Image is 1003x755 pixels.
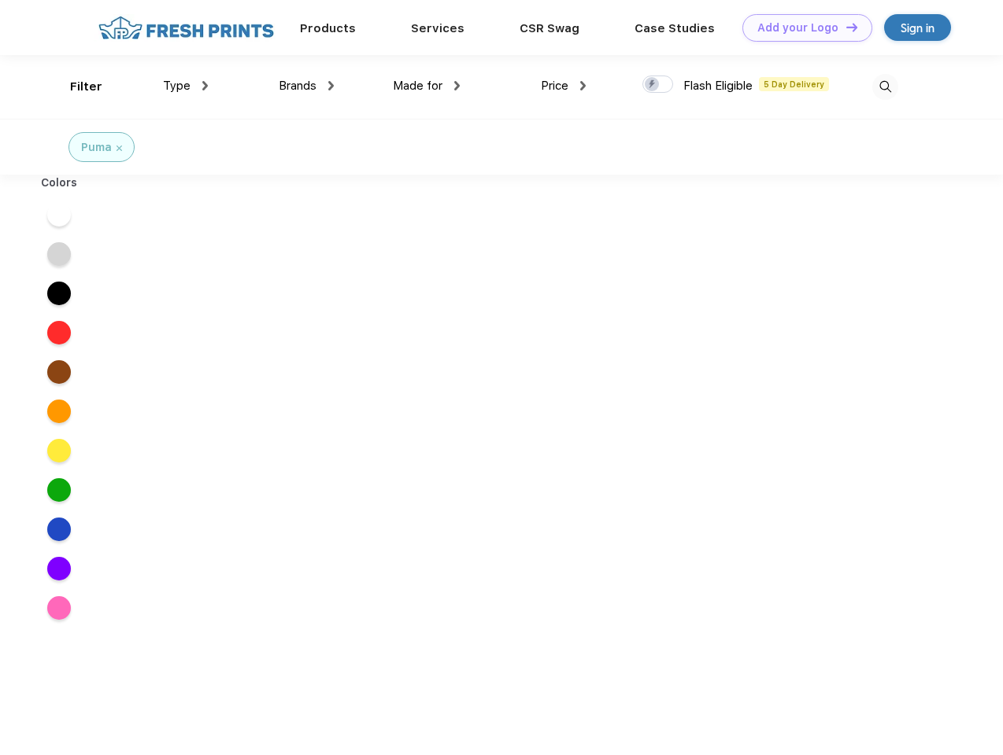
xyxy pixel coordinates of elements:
[884,14,951,41] a: Sign in
[393,79,442,93] span: Made for
[279,79,316,93] span: Brands
[757,21,838,35] div: Add your Logo
[81,139,112,156] div: Puma
[300,21,356,35] a: Products
[872,74,898,100] img: desktop_search.svg
[541,79,568,93] span: Price
[117,145,122,151] img: filter_cancel.svg
[29,175,90,191] div: Colors
[328,81,334,90] img: dropdown.png
[94,14,279,42] img: fo%20logo%202.webp
[901,19,935,37] div: Sign in
[759,77,829,91] span: 5 Day Delivery
[846,23,857,31] img: DT
[70,78,102,96] div: Filter
[163,79,191,93] span: Type
[580,81,586,90] img: dropdown.png
[683,79,753,93] span: Flash Eligible
[202,81,208,90] img: dropdown.png
[520,21,579,35] a: CSR Swag
[411,21,464,35] a: Services
[454,81,460,90] img: dropdown.png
